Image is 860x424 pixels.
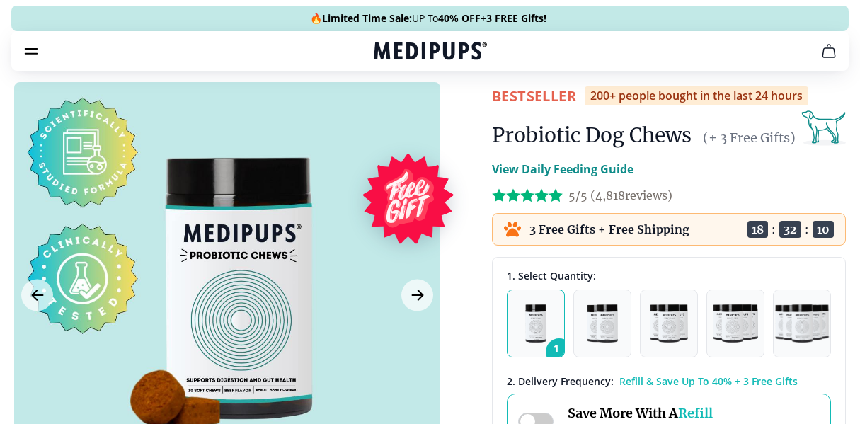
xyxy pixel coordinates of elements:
button: cart [812,34,846,68]
span: (+ 3 Free Gifts) [703,130,796,146]
button: Next Image [401,280,433,311]
p: View Daily Feeding Guide [492,161,633,178]
span: 18 [747,221,768,238]
button: 1 [507,290,565,357]
span: 2 . Delivery Frequency: [507,374,614,388]
span: Refill [678,405,713,421]
div: 1. Select Quantity: [507,269,831,282]
p: 3 Free Gifts + Free Shipping [529,222,689,236]
img: Pack of 5 - Natural Dog Supplements [775,304,830,343]
span: 5/5 ( 4,818 reviews) [568,188,672,202]
h1: Probiotic Dog Chews [492,122,692,148]
span: : [772,222,776,236]
span: : [805,222,809,236]
span: BestSeller [492,86,576,105]
span: 10 [813,221,834,238]
span: 1 [546,338,573,365]
span: 32 [779,221,801,238]
img: Pack of 1 - Natural Dog Supplements [525,304,547,343]
img: Pack of 2 - Natural Dog Supplements [587,304,618,343]
button: Previous Image [21,280,53,311]
img: Pack of 3 - Natural Dog Supplements [650,304,688,343]
a: Medipups [374,40,487,64]
button: burger-menu [23,42,40,59]
img: Pack of 4 - Natural Dog Supplements [713,304,757,343]
span: Refill & Save Up To 40% + 3 Free Gifts [619,374,798,388]
div: 200+ people bought in the last 24 hours [585,86,808,105]
span: Save More With A [568,405,713,421]
span: 🔥 UP To + [310,11,546,25]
